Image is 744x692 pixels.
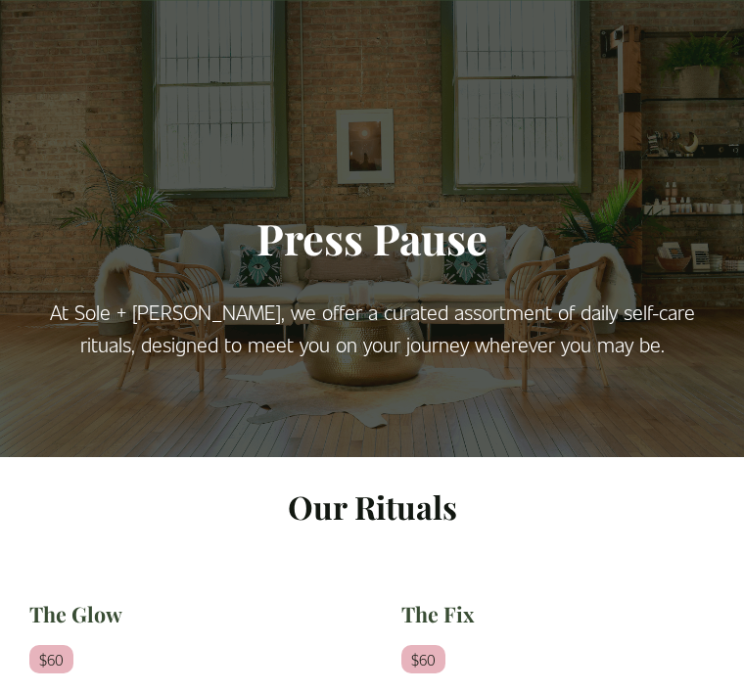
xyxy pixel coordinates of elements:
[45,297,700,361] p: At Sole + [PERSON_NAME], we offer a curated assortment of daily self-care rituals, designed to me...
[45,212,700,264] h1: Press Pause
[29,645,73,673] em: $60
[401,601,715,628] h2: The Fix
[29,601,343,628] h2: The Glow
[401,645,445,673] em: $60
[29,482,714,532] p: Our Rituals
